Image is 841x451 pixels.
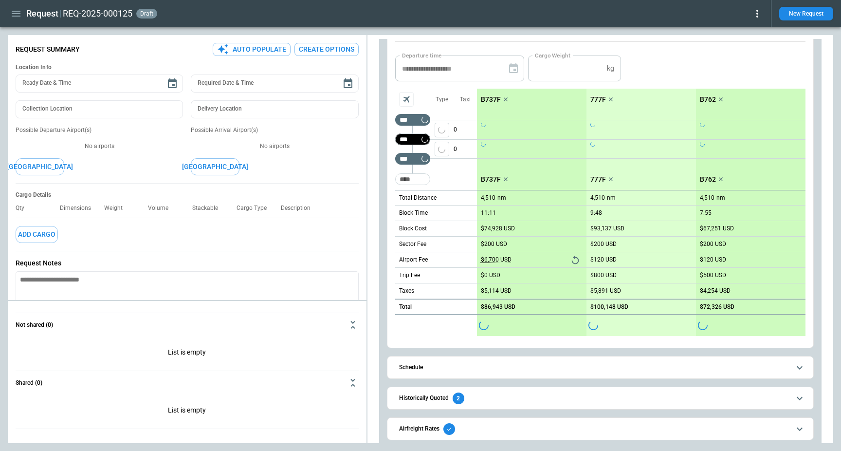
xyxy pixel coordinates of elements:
span: Type of sector [435,123,449,137]
p: Request Summary [16,45,80,54]
p: $120 USD [700,256,726,263]
p: nm [497,194,506,202]
button: Auto Populate [213,43,291,56]
h6: Airfreight Rates [399,426,439,432]
p: nm [716,194,725,202]
button: Shared (0) [16,371,359,395]
button: Historically Quoted2 [395,387,805,409]
button: Choose date [163,74,182,94]
p: $93,137 USD [590,225,624,232]
span: Type of sector [435,142,449,156]
p: B737F [481,175,501,184]
div: Not shared (0) [16,395,359,429]
div: Not found [395,114,430,126]
p: Taxi [460,95,471,104]
p: Weight [104,205,130,212]
p: Possible Arrival Airport(s) [191,126,358,134]
p: B762 [700,175,716,184]
p: List is empty [16,395,359,429]
span: draft [138,10,155,17]
p: $200 USD [590,241,617,248]
p: 9:48 [590,209,602,217]
p: $120 USD [590,256,617,263]
p: Block Time [399,209,428,217]
span: Aircraft selection [399,92,414,107]
p: nm [607,194,616,202]
p: Taxes [399,287,414,295]
button: New Request [779,7,833,20]
p: Request Notes [16,259,359,267]
p: $200 USD [481,241,507,248]
p: Dimensions [60,205,99,212]
button: Airfreight Rates [395,418,805,440]
p: 4,510 [700,194,714,202]
p: $200 USD [700,241,726,248]
p: 7:55 [700,209,712,217]
p: List is empty [16,337,359,371]
button: [GEOGRAPHIC_DATA] [16,158,64,175]
p: No airports [191,142,358,150]
h6: Schedule [399,364,423,371]
button: Schedule [395,357,805,378]
p: No airports [16,142,183,150]
p: $74,928 USD [481,225,515,232]
p: 0 [454,140,477,158]
p: B762 [700,95,716,104]
p: $4,254 USD [700,287,731,295]
h6: Not shared (0) [16,322,53,328]
p: Cargo Type [237,205,274,212]
div: Not found [395,153,430,165]
p: 777F [590,95,606,104]
p: Airport Fee [399,256,428,264]
p: $100,148 USD [590,303,628,311]
h6: Cargo Details [16,191,359,199]
button: left aligned [435,142,449,156]
div: 2 [453,393,464,404]
p: $5,891 USD [590,287,621,295]
label: Cargo Weight [535,51,570,59]
div: Too short [395,173,430,185]
button: Create Options [294,43,359,56]
h1: Request [26,8,58,19]
button: Not shared (0) [16,313,359,337]
button: Choose date [338,74,358,94]
p: Volume [148,205,176,212]
p: $86,943 USD [481,303,515,311]
div: Not shared (0) [16,337,359,371]
label: Departure time [402,51,442,59]
h6: Total [399,304,412,310]
h6: Shared (0) [16,380,42,386]
button: left aligned [435,123,449,137]
p: 0 [454,120,477,139]
p: 4,510 [481,194,495,202]
button: Add Cargo [16,226,58,243]
p: $0 USD [481,272,500,279]
p: 11:11 [481,209,496,217]
p: Total Distance [399,194,437,202]
p: Description [281,205,318,212]
p: Possible Departure Airport(s) [16,126,183,134]
p: Trip Fee [399,271,420,280]
p: 777F [590,175,606,184]
p: $72,326 USD [700,303,734,311]
p: kg [607,64,614,73]
p: Sector Fee [399,240,426,248]
p: $67,251 USD [700,225,734,232]
button: Reset [568,253,583,267]
p: $500 USD [700,272,726,279]
div: Not found [395,133,430,145]
h6: Location Info [16,64,359,71]
p: $5,114 USD [481,287,512,295]
h2: REQ-2025-000125 [63,8,132,19]
div: scrollable content [477,89,805,336]
p: 4,510 [590,194,605,202]
h6: Historically Quoted [399,395,449,401]
p: Qty [16,205,32,212]
p: Block Cost [399,225,427,233]
p: Stackable [192,205,226,212]
p: $800 USD [590,272,617,279]
button: [GEOGRAPHIC_DATA] [191,158,239,175]
p: B737F [481,95,501,104]
p: $6,700 USD [481,256,512,263]
p: Type [436,95,448,104]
